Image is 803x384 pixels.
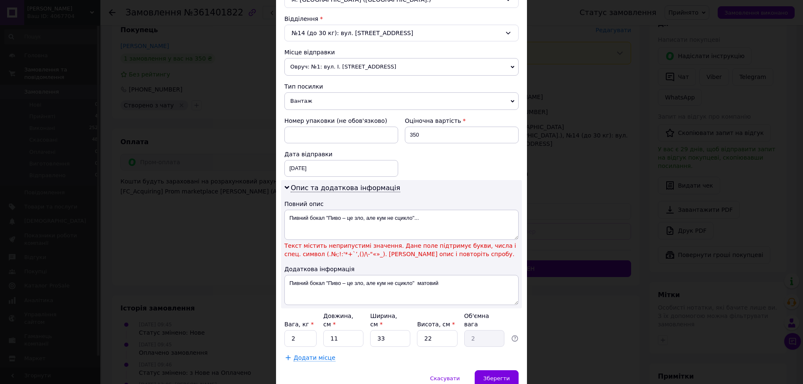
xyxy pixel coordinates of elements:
div: №14 (до 30 кг): вул. [STREET_ADDRESS] [284,25,519,41]
label: Ширина, см [370,313,397,328]
div: Дата відправки [284,150,398,158]
div: Повний опис [284,200,519,208]
div: Відділення [284,15,519,23]
span: Тип посилки [284,83,323,90]
div: Додаткова інформація [284,265,519,273]
div: Оціночна вартість [405,117,519,125]
label: Вага, кг [284,321,314,328]
div: Об'ємна вага [464,312,504,328]
textarea: Пивний бокал "Пиво – це зло, але кум не сцикло" матовий [284,275,519,305]
span: Додати місце [294,354,335,361]
span: Текст містить неприпустимі значення. Дане поле підтримує букви, числа і спец. символ (.№;!:'*+`’,... [284,242,519,258]
textarea: Пивний бокал "Пиво – це зло, але кум не сцикло"... [284,210,519,240]
div: Номер упаковки (не обов'язково) [284,117,398,125]
span: Скасувати [430,375,460,381]
span: Зберегти [483,375,510,381]
span: Овруч: №1: вул. І. [STREET_ADDRESS] [284,58,519,76]
label: Висота, см [417,321,455,328]
span: Вантаж [284,92,519,110]
span: Опис та додаткова інформація [291,184,400,192]
label: Довжина, см [323,313,353,328]
span: Місце відправки [284,49,335,56]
